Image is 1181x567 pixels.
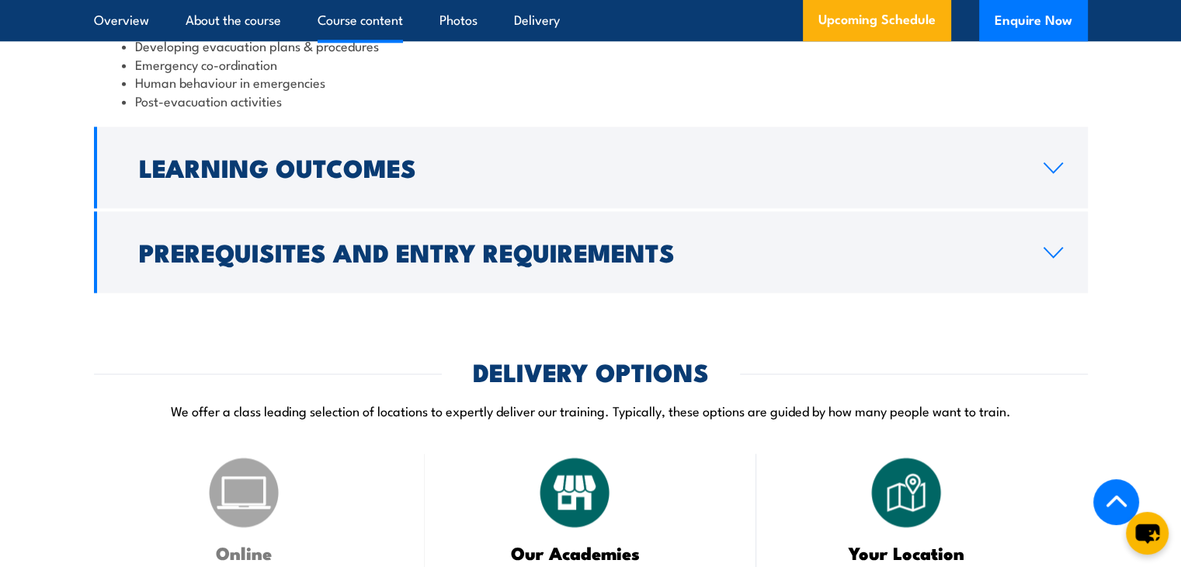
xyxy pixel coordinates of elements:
[473,360,709,382] h2: DELIVERY OPTIONS
[133,544,356,562] h3: Online
[94,211,1088,293] a: Prerequisites and Entry Requirements
[795,544,1018,562] h3: Your Location
[94,127,1088,208] a: Learning Outcomes
[1126,512,1169,555] button: chat-button
[464,544,686,562] h3: Our Academies
[139,241,1019,263] h2: Prerequisites and Entry Requirements
[122,73,1060,91] li: Human behaviour in emergencies
[122,92,1060,110] li: Post-evacuation activities
[122,37,1060,54] li: Developing evacuation plans & procedures
[94,402,1088,419] p: We offer a class leading selection of locations to expertly deliver our training. Typically, thes...
[139,156,1019,178] h2: Learning Outcomes
[122,55,1060,73] li: Emergency co-ordination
